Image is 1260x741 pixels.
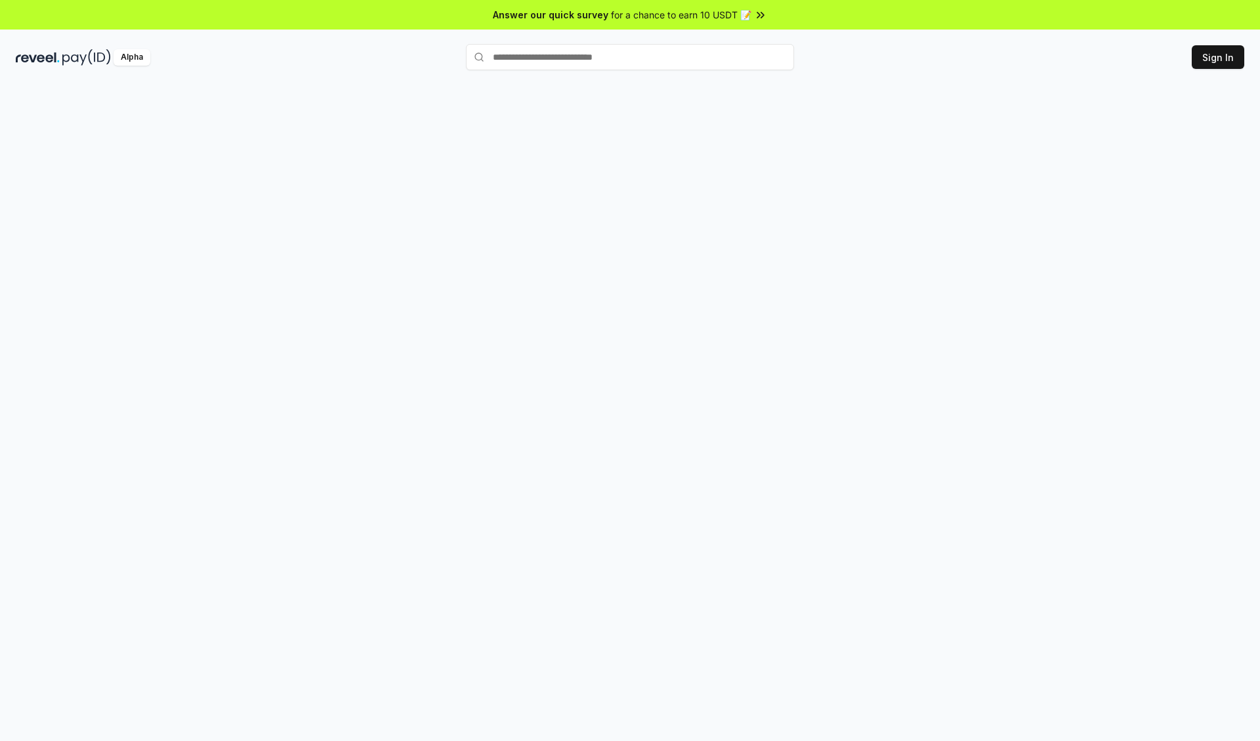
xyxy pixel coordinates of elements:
span: Answer our quick survey [493,8,608,22]
img: pay_id [62,49,111,66]
button: Sign In [1192,45,1244,69]
img: reveel_dark [16,49,60,66]
div: Alpha [114,49,150,66]
span: for a chance to earn 10 USDT 📝 [611,8,751,22]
